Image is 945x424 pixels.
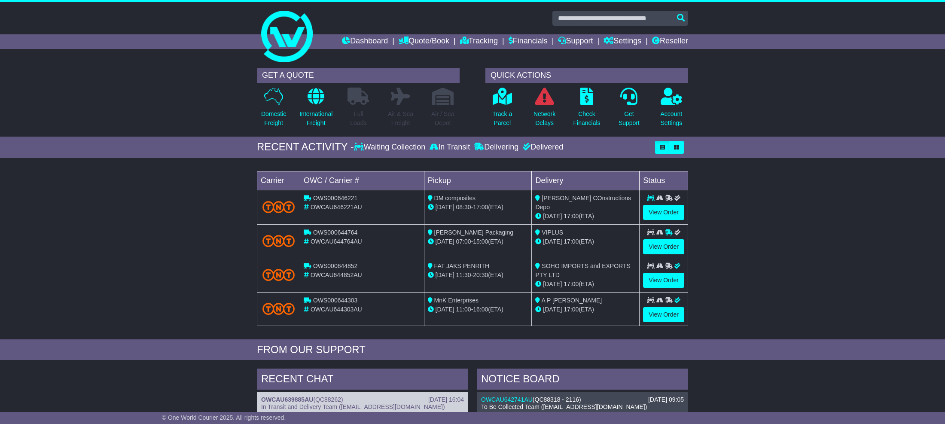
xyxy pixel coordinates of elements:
[262,303,295,314] img: TNT_Domestic.png
[427,143,472,152] div: In Transit
[492,87,512,132] a: Track aParcel
[428,271,528,280] div: - (ETA)
[564,281,579,287] span: 17:00
[299,110,332,128] p: International Freight
[535,237,636,246] div: (ETA)
[257,141,354,153] div: RECENT ACTIVITY -
[311,238,362,245] span: OWCAU644764AU
[477,369,688,392] div: NOTICE BOARD
[564,238,579,245] span: 17:00
[348,110,369,128] p: Full Loads
[261,110,286,128] p: Domestic Freight
[643,273,684,288] a: View Order
[543,238,562,245] span: [DATE]
[342,34,388,49] a: Dashboard
[542,229,563,236] span: VIPLUS
[261,396,313,403] a: OWCAU639885AU
[436,271,454,278] span: [DATE]
[543,306,562,313] span: [DATE]
[535,396,579,403] span: QC88318 - 2116
[428,305,528,314] div: - (ETA)
[257,369,468,392] div: RECENT CHAT
[162,414,286,421] span: © One World Courier 2025. All rights reserved.
[564,306,579,313] span: 17:00
[473,204,488,210] span: 17:00
[533,110,555,128] p: Network Delays
[311,204,362,210] span: OWCAU646221AU
[262,235,295,247] img: TNT_Domestic.png
[535,305,636,314] div: (ETA)
[618,87,640,132] a: GetSupport
[472,143,521,152] div: Delivering
[573,110,601,128] p: Check Financials
[652,34,688,49] a: Reseller
[643,205,684,220] a: View Order
[388,110,413,128] p: Air & Sea Freight
[434,297,479,304] span: MnK Enterprises
[436,306,454,313] span: [DATE]
[473,306,488,313] span: 16:00
[542,297,602,304] span: A P [PERSON_NAME]
[354,143,427,152] div: Waiting Collection
[313,195,358,201] span: OWS000646221
[543,281,562,287] span: [DATE]
[311,306,362,313] span: OWCAU644303AU
[262,269,295,281] img: TNT_Domestic.png
[431,110,454,128] p: Air / Sea Depot
[261,396,464,403] div: ( )
[257,344,688,356] div: FROM OUR SUPPORT
[485,68,688,83] div: QUICK ACTIONS
[456,204,471,210] span: 08:30
[532,171,640,190] td: Delivery
[481,403,647,410] span: To Be Collected Team ([EMAIL_ADDRESS][DOMAIN_NAME])
[604,34,641,49] a: Settings
[424,171,532,190] td: Pickup
[648,396,684,403] div: [DATE] 09:05
[481,396,533,403] a: OWCAU642741AU
[436,238,454,245] span: [DATE]
[543,213,562,220] span: [DATE]
[473,238,488,245] span: 15:00
[257,171,300,190] td: Carrier
[300,171,424,190] td: OWC / Carrier #
[661,110,683,128] p: Account Settings
[436,204,454,210] span: [DATE]
[535,195,631,210] span: [PERSON_NAME] COnstructions Depo
[533,87,556,132] a: NetworkDelays
[434,229,513,236] span: [PERSON_NAME] Packaging
[311,271,362,278] span: OWCAU644852AU
[313,229,358,236] span: OWS000644764
[492,110,512,128] p: Track a Parcel
[573,87,601,132] a: CheckFinancials
[521,143,563,152] div: Delivered
[315,396,341,403] span: QC88262
[481,396,684,403] div: ( )
[299,87,333,132] a: InternationalFreight
[313,262,358,269] span: OWS000644852
[434,262,490,269] span: FAT JAKS PENRITH
[434,195,476,201] span: DM composites
[660,87,683,132] a: AccountSettings
[313,297,358,304] span: OWS000644303
[428,396,464,403] div: [DATE] 16:04
[535,262,630,278] span: SOHO IMPORTS and EXPORTS PTY LTD
[460,34,498,49] a: Tracking
[558,34,593,49] a: Support
[261,403,445,410] span: In Transit and Delivery Team ([EMAIL_ADDRESS][DOMAIN_NAME])
[564,213,579,220] span: 17:00
[399,34,449,49] a: Quote/Book
[261,87,287,132] a: DomesticFreight
[643,307,684,322] a: View Order
[619,110,640,128] p: Get Support
[535,280,636,289] div: (ETA)
[509,34,548,49] a: Financials
[456,271,471,278] span: 11:30
[456,238,471,245] span: 07:00
[643,239,684,254] a: View Order
[456,306,471,313] span: 11:00
[257,68,460,83] div: GET A QUOTE
[473,271,488,278] span: 20:30
[428,237,528,246] div: - (ETA)
[262,201,295,213] img: TNT_Domestic.png
[640,171,688,190] td: Status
